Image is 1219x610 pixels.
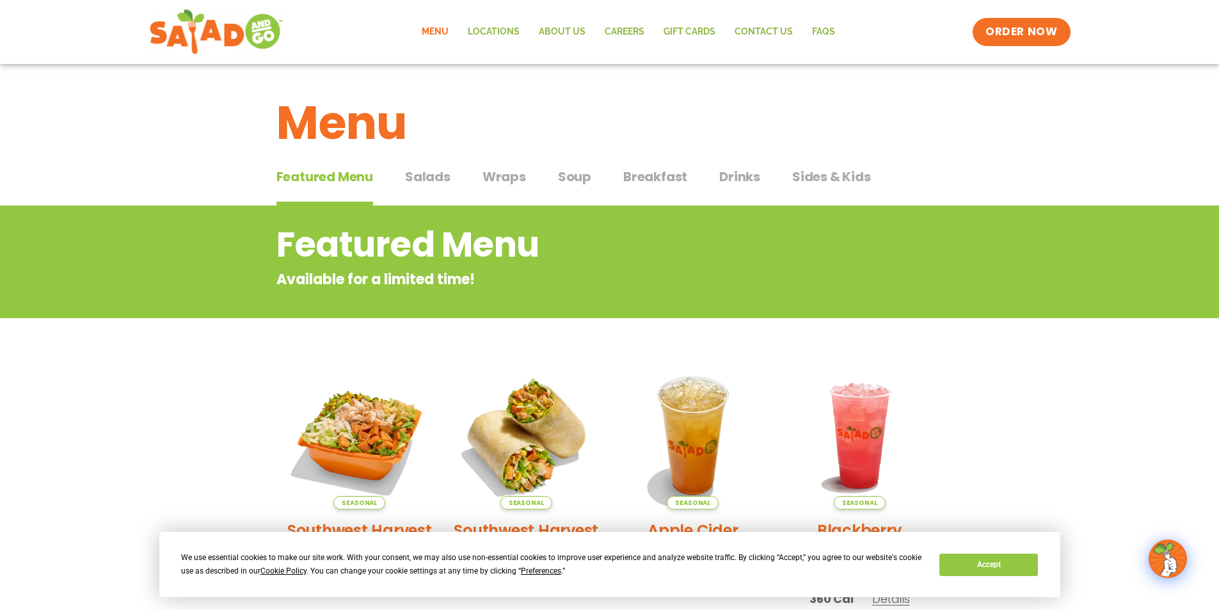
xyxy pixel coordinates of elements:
[719,167,760,186] span: Drinks
[276,88,943,157] h1: Menu
[405,167,450,186] span: Salads
[521,566,561,575] span: Preferences
[1150,541,1186,577] img: wpChatIcon
[973,18,1070,46] a: ORDER NOW
[412,17,458,47] a: Menu
[500,496,552,510] span: Seasonal
[276,167,373,186] span: Featured Menu
[452,519,600,564] h2: Southwest Harvest Wrap
[939,554,1038,576] button: Accept
[558,167,591,186] span: Soup
[667,496,719,510] span: Seasonal
[482,167,526,186] span: Wraps
[412,17,845,47] nav: Menu
[276,163,943,206] div: Tabbed content
[286,519,434,564] h2: Southwest Harvest Salad
[276,269,840,290] p: Available for a limited time!
[619,519,767,564] h2: Apple Cider Lemonade
[834,496,886,510] span: Seasonal
[725,17,802,47] a: Contact Us
[458,17,529,47] a: Locations
[149,6,284,58] img: new-SAG-logo-768×292
[529,17,595,47] a: About Us
[786,519,934,586] h2: Blackberry [PERSON_NAME] Lemonade
[333,496,385,510] span: Seasonal
[623,167,687,186] span: Breakfast
[619,362,767,510] img: Product photo for Apple Cider Lemonade
[809,590,854,607] span: 360 Cal
[181,551,924,578] div: We use essential cookies to make our site work. With your consent, we may also use non-essential ...
[595,17,654,47] a: Careers
[286,362,434,510] img: Product photo for Southwest Harvest Salad
[872,591,910,607] span: Details
[159,532,1060,597] div: Cookie Consent Prompt
[802,17,845,47] a: FAQs
[786,362,934,510] img: Product photo for Blackberry Bramble Lemonade
[792,167,871,186] span: Sides & Kids
[985,24,1057,40] span: ORDER NOW
[276,219,840,271] h2: Featured Menu
[260,566,307,575] span: Cookie Policy
[452,362,600,510] img: Product photo for Southwest Harvest Wrap
[654,17,725,47] a: GIFT CARDS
